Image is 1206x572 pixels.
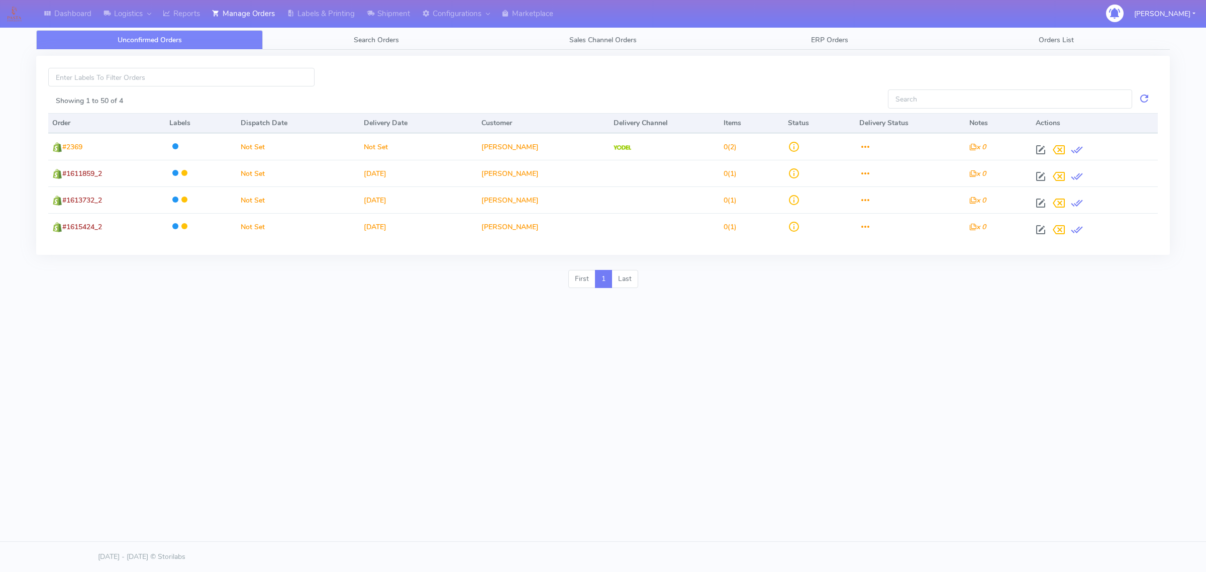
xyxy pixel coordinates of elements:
[614,145,631,150] img: Yodel
[360,186,477,213] td: [DATE]
[360,113,477,133] th: Delivery Date
[724,142,737,152] span: (2)
[720,113,784,133] th: Items
[48,68,315,86] input: Enter Labels To Filter Orders
[62,169,102,178] span: #1611859_2
[477,113,610,133] th: Customer
[477,160,610,186] td: [PERSON_NAME]
[888,89,1132,108] input: Search
[595,270,612,288] a: 1
[237,133,360,160] td: Not Set
[118,35,182,45] span: Unconfirmed Orders
[965,113,1032,133] th: Notes
[724,169,728,178] span: 0
[969,169,986,178] i: x 0
[569,35,637,45] span: Sales Channel Orders
[237,186,360,213] td: Not Set
[969,196,986,205] i: x 0
[724,222,737,232] span: (1)
[969,142,986,152] i: x 0
[48,113,165,133] th: Order
[62,142,82,152] span: #2369
[724,142,728,152] span: 0
[165,113,237,133] th: Labels
[237,113,360,133] th: Dispatch Date
[724,222,728,232] span: 0
[724,196,737,205] span: (1)
[1032,113,1158,133] th: Actions
[36,30,1170,50] ul: Tabs
[62,196,102,205] span: #1613732_2
[477,186,610,213] td: [PERSON_NAME]
[811,35,848,45] span: ERP Orders
[610,113,720,133] th: Delivery Channel
[477,213,610,240] td: [PERSON_NAME]
[360,160,477,186] td: [DATE]
[1039,35,1074,45] span: Orders List
[724,196,728,205] span: 0
[237,160,360,186] td: Not Set
[724,169,737,178] span: (1)
[62,222,102,232] span: #1615424_2
[477,133,610,160] td: [PERSON_NAME]
[855,113,965,133] th: Delivery Status
[360,133,477,160] td: Not Set
[354,35,399,45] span: Search Orders
[784,113,855,133] th: Status
[237,213,360,240] td: Not Set
[969,222,986,232] i: x 0
[360,213,477,240] td: [DATE]
[56,96,123,106] label: Showing 1 to 50 of 4
[1127,4,1203,24] button: [PERSON_NAME]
